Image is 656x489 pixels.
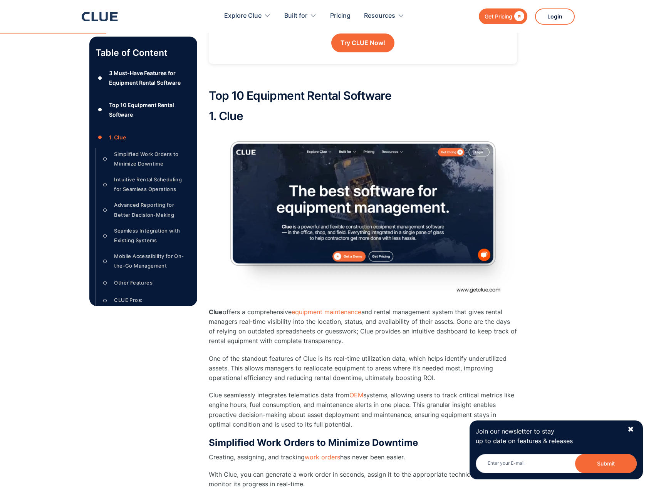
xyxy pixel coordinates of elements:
[209,437,517,449] h3: Simplified Work Orders to Minimize Downtime
[349,391,363,399] a: OEM
[284,4,317,28] div: Built for
[101,230,110,241] div: ○
[209,72,517,81] p: ‍
[96,68,191,87] a: ●3 Must-Have Features for Equipment Rental Software
[101,295,110,306] div: ○
[101,149,185,169] a: ○Simplified Work Orders to Minimize Downtime
[479,8,527,24] a: Get Pricing
[101,153,110,165] div: ○
[114,295,143,305] div: CLUE Pros:
[101,226,185,245] a: ○Seamless Integration with Existing Systems
[305,453,340,461] a: work orders
[101,179,110,190] div: ○
[209,307,517,346] p: offers a comprehensive and rental management system that gives rental managers real-time visibili...
[101,204,110,216] div: ○
[114,175,185,194] div: Intuitive Rental Scheduling for Seamless Operations
[331,33,394,52] a: Try CLUE Now!
[114,251,185,271] div: Mobile Accessibility for On-the-Go Management
[224,4,262,28] div: Explore Clue
[209,354,517,383] p: One of the standout features of Clue is its real-time utilization data, which helps identify unde...
[96,47,191,59] p: Table of Content
[209,130,517,303] img: clue homepage
[96,104,105,116] div: ●
[512,12,524,21] div: 
[476,427,621,446] p: Join our newsletter to stay up to date on features & releases
[114,200,185,219] div: Advanced Reporting for Better Decision-Making
[627,425,634,434] div: ✖
[535,8,575,25] a: Login
[109,132,126,142] div: 1. Clue
[485,12,512,21] div: Get Pricing
[330,4,351,28] a: Pricing
[209,390,517,429] p: Clue seamlessly integrates telematics data from systems, allowing users to track critical metrics...
[209,89,517,102] h2: Top 10 Equipment Rental Software
[96,100,191,119] a: ●Top 10 Equipment Rental Software
[575,454,637,473] button: Submit
[101,277,110,289] div: ○
[101,295,185,306] a: ○CLUE Pros:
[114,278,153,288] div: Other Features
[209,110,517,122] h2: 1. Clue
[292,308,361,316] a: equipment maintenance
[209,308,223,316] strong: Clue
[101,277,185,289] a: ○Other Features
[96,132,105,143] div: ●
[109,100,191,119] div: Top 10 Equipment Rental Software
[101,256,110,267] div: ○
[96,72,105,84] div: ●
[101,200,185,219] a: ○Advanced Reporting for Better Decision-Making
[209,470,517,489] p: With Clue, you can generate a work order in seconds, assign it to the appropriate technician, and...
[109,68,191,87] div: 3 Must-Have Features for Equipment Rental Software
[364,4,404,28] div: Resources
[101,175,185,194] a: ○Intuitive Rental Scheduling for Seamless Operations
[364,4,395,28] div: Resources
[114,226,185,245] div: Seamless Integration with Existing Systems
[284,4,307,28] div: Built for
[209,452,517,462] p: Creating, assigning, and tracking has never been easier.
[114,149,185,169] div: Simplified Work Orders to Minimize Downtime
[224,4,271,28] div: Explore Clue
[101,251,185,271] a: ○Mobile Accessibility for On-the-Go Management
[96,132,191,143] a: ●1. Clue
[476,454,637,473] input: Enter your E-mail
